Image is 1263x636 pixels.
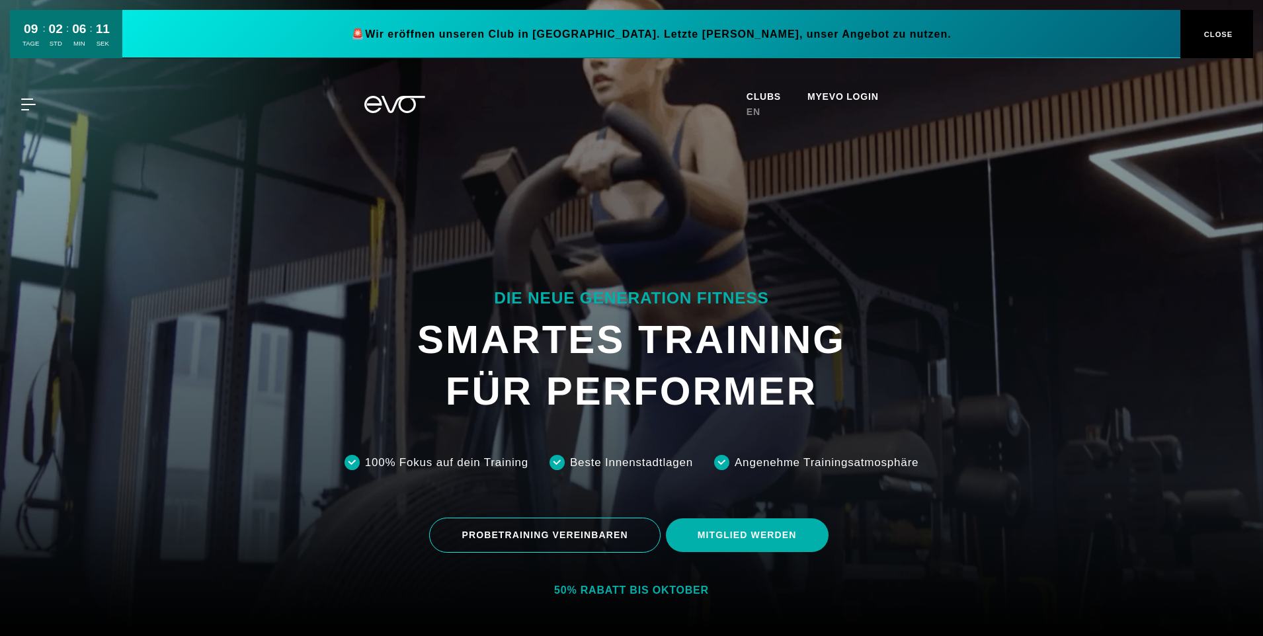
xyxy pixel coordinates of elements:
div: TAGE [22,39,39,48]
span: PROBETRAINING VEREINBAREN [462,528,628,542]
div: : [42,21,45,56]
div: 50% RABATT BIS OKTOBER [554,584,709,598]
div: STD [49,39,63,48]
div: MIN [72,39,86,48]
div: 02 [49,20,63,39]
span: en [747,106,760,117]
div: Angenehme Trainingsatmosphäre [735,454,918,471]
a: Clubs [747,91,807,102]
div: : [66,21,69,56]
div: 100% Fokus auf dein Training [365,454,528,471]
a: MITGLIED WERDEN [666,508,834,562]
div: : [89,21,92,56]
div: 09 [22,20,39,39]
h1: SMARTES TRAINING FÜR PERFORMER [417,314,846,417]
div: Beste Innenstadtlagen [570,454,693,471]
div: 11 [96,20,110,39]
button: CLOSE [1180,10,1253,58]
a: MYEVO LOGIN [807,91,879,102]
span: Clubs [747,91,781,102]
a: en [747,106,776,117]
span: CLOSE [1201,30,1233,38]
div: DIE NEUE GENERATION FITNESS [417,288,846,309]
a: PROBETRAINING VEREINBAREN [429,508,665,563]
span: MITGLIED WERDEN [698,528,797,542]
div: SEK [96,39,110,48]
div: 06 [72,20,86,39]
